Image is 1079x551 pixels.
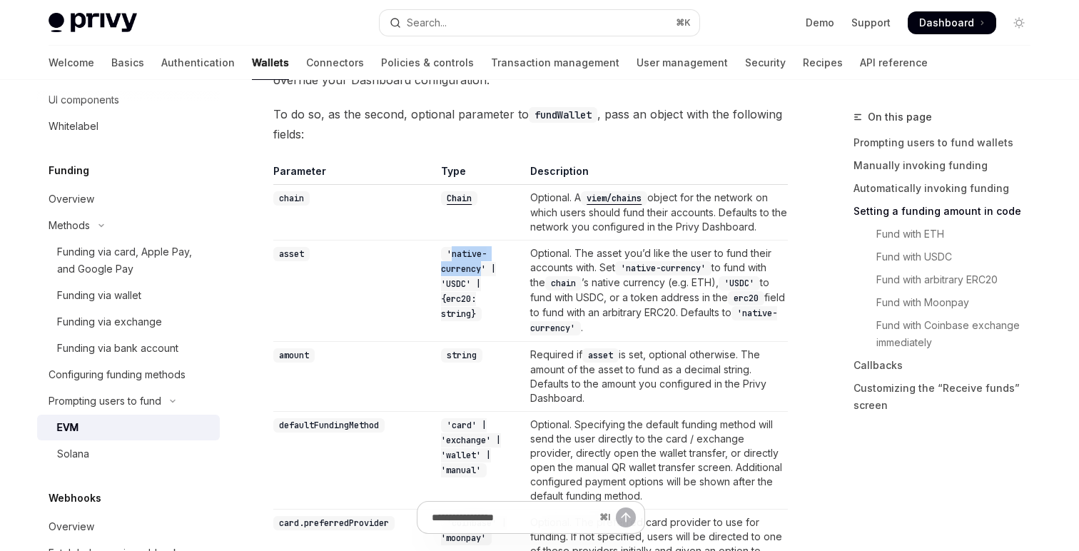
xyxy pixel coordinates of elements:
a: Funding via card, Apple Pay, and Google Pay [37,239,220,282]
div: Overview [49,518,94,535]
a: Fund with ETH [853,223,1042,246]
a: Transaction management [491,46,619,80]
code: fundWallet [529,107,597,123]
a: API reference [860,46,928,80]
td: Optional. Specifying the default funding method will send the user directly to the card / exchang... [525,411,788,509]
a: Welcome [49,46,94,80]
a: Manually invoking funding [853,154,1042,177]
th: Description [525,164,788,185]
a: Customizing the “Receive funds” screen [853,377,1042,417]
span: On this page [868,108,932,126]
code: 'native-currency' [615,261,711,275]
th: Parameter [273,164,435,185]
a: Solana [37,441,220,467]
a: Prompting users to fund wallets [853,131,1042,154]
a: Support [851,16,891,30]
div: Methods [49,217,90,234]
a: Automatically invoking funding [853,177,1042,200]
button: Toggle Methods section [37,213,220,238]
span: To do so, as the second, optional parameter to , pass an object with the following fields: [273,104,788,144]
h5: Webhooks [49,490,101,507]
span: Dashboard [919,16,974,30]
th: Type [435,164,525,185]
td: Optional. A object for the network on which users should fund their accounts. Defaults to the net... [525,184,788,240]
button: Open search [380,10,699,36]
a: Chain [441,191,477,203]
a: Demo [806,16,834,30]
code: viem/chains [581,191,647,206]
div: Prompting users to fund [49,393,161,410]
div: Funding via bank account [57,340,178,357]
a: Fund with Moonpay [853,291,1042,314]
a: Funding via bank account [37,335,220,361]
button: Send message [616,507,636,527]
div: EVM [57,419,78,436]
div: Solana [57,445,89,462]
code: Chain [441,191,477,206]
code: erc20 [728,291,764,305]
div: Configuring funding methods [49,366,186,383]
code: asset [273,247,310,261]
a: Setting a funding amount in code [853,200,1042,223]
a: Recipes [803,46,843,80]
a: Authentication [161,46,235,80]
a: Policies & controls [381,46,474,80]
code: asset [582,348,619,363]
div: Overview [49,191,94,208]
div: Funding via exchange [57,313,162,330]
code: chain [545,276,582,290]
div: Whitelabel [49,118,98,135]
span: ⌘ K [676,17,691,29]
a: Fund with USDC [853,246,1042,268]
img: light logo [49,13,137,33]
a: Fund with arbitrary ERC20 [853,268,1042,291]
code: 'USDC' [719,276,760,290]
a: Overview [37,186,220,212]
button: Toggle Prompting users to fund section [37,388,220,414]
a: User management [637,46,728,80]
h5: Funding [49,162,89,179]
a: Wallets [252,46,289,80]
a: Security [745,46,786,80]
a: Connectors [306,46,364,80]
td: Optional. The asset you’d like the user to fund their accounts with. Set to fund with the ’s nati... [525,240,788,341]
a: EVM [37,415,220,440]
code: 'native-currency' | 'USDC' | {erc20: string} [441,247,496,321]
input: Ask a question... [432,502,594,533]
a: Funding via wallet [37,283,220,308]
a: Dashboard [908,11,996,34]
code: 'card' | 'exchange' | 'wallet' | 'manual' [441,418,501,477]
code: defaultFundingMethod [273,418,385,433]
code: 'native-currency' [530,306,777,335]
a: Whitelabel [37,113,220,139]
button: Toggle dark mode [1008,11,1030,34]
code: string [441,348,482,363]
a: Callbacks [853,354,1042,377]
a: Overview [37,514,220,540]
div: Funding via wallet [57,287,141,304]
code: chain [273,191,310,206]
a: Funding via exchange [37,309,220,335]
div: Search... [407,14,447,31]
a: viem/chains [581,191,647,203]
code: amount [273,348,315,363]
a: Basics [111,46,144,80]
td: Required if is set, optional otherwise. The amount of the asset to fund as a decimal string. Defa... [525,341,788,411]
a: Configuring funding methods [37,362,220,388]
a: Fund with Coinbase exchange immediately [853,314,1042,354]
div: Funding via card, Apple Pay, and Google Pay [57,243,211,278]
